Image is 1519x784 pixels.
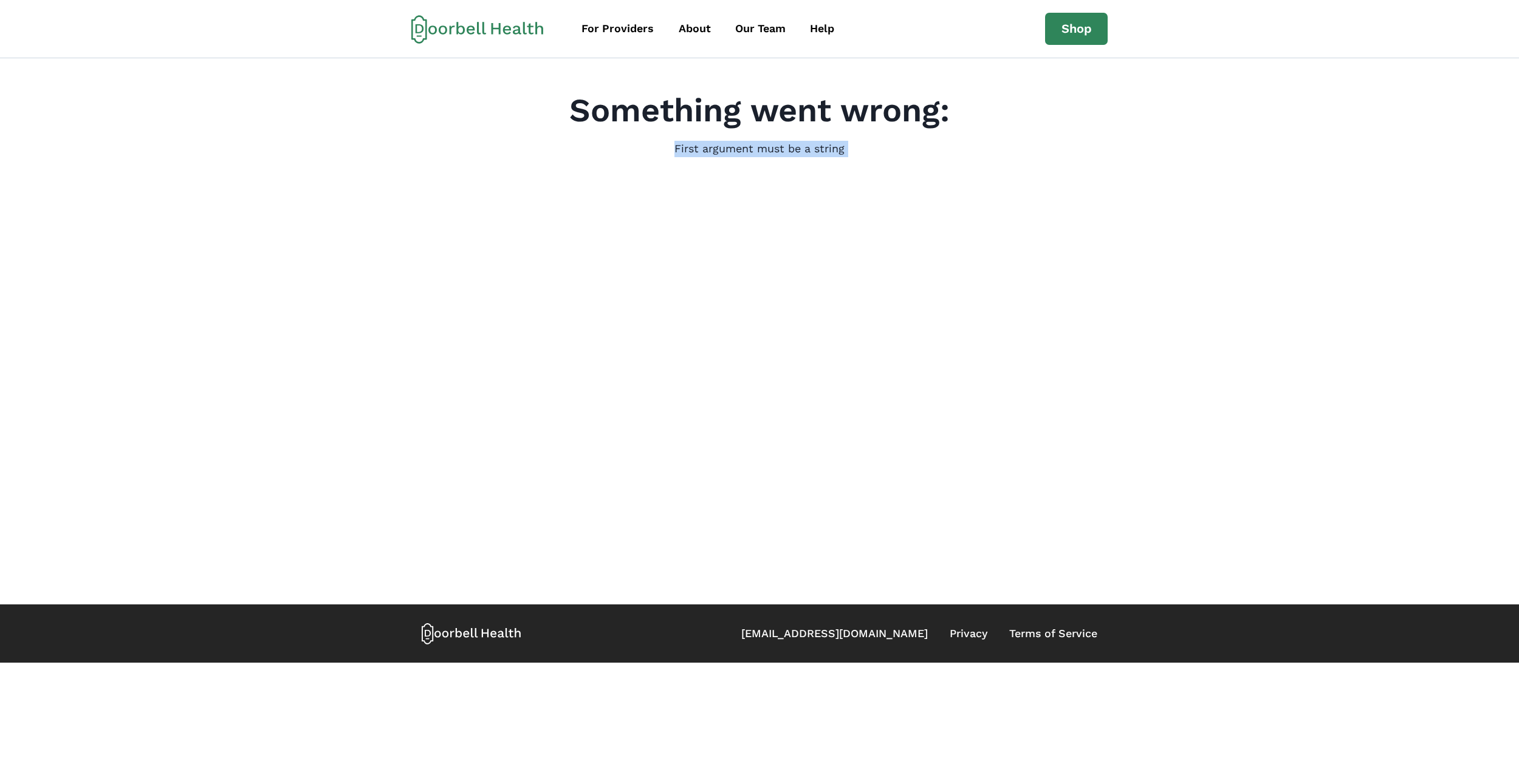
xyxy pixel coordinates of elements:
[810,21,834,37] div: Help
[950,626,987,642] a: Privacy
[799,15,845,42] a: Help
[679,21,711,37] div: About
[581,21,654,37] div: For Providers
[1009,626,1097,642] a: Terms of Service
[1045,13,1108,46] a: Shop
[735,21,786,37] div: Our Team
[668,15,722,42] a: About
[741,626,928,642] a: [EMAIL_ADDRESS][DOMAIN_NAME]
[569,91,950,130] h2: Something went wrong:
[674,141,845,157] p: First argument must be a string
[724,15,797,42] a: Our Team
[571,15,665,42] a: For Providers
